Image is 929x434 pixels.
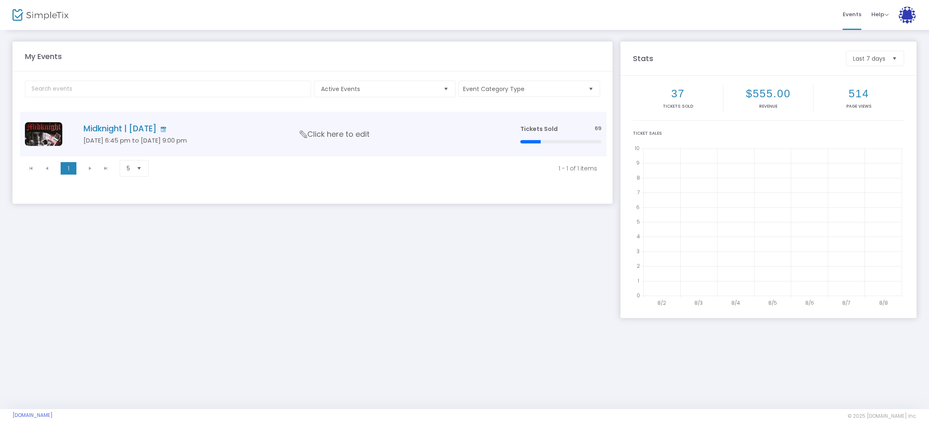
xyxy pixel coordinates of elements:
span: 69 [595,125,601,133]
span: Active Events [321,85,437,93]
text: 1 [637,277,639,284]
text: 4 [637,233,640,240]
button: Select [889,51,900,66]
text: 9 [636,159,640,166]
span: Page 1 [61,162,76,175]
text: 10 [635,145,640,152]
text: 0 [637,292,640,299]
h2: $555.00 [725,87,812,100]
text: 8/2 [658,299,667,306]
button: Select [133,160,145,176]
span: Events [843,4,861,25]
h4: Midknight | [DATE] [83,124,495,133]
text: 8/5 [768,299,777,306]
text: 6 [636,203,640,210]
span: Tickets Sold [520,125,558,133]
div: Ticket Sales [633,130,904,136]
p: Page Views [815,103,902,109]
h2: 37 [635,87,721,100]
m-panel-title: Stats [629,53,842,64]
h2: 514 [815,87,902,100]
text: 8/6 [805,299,814,306]
span: Help [871,10,889,18]
span: 5 [127,164,130,173]
text: 8/8 [879,299,888,306]
text: 5 [637,218,640,225]
text: 7 [637,189,640,196]
div: Data table [20,112,606,156]
text: 8/7 [843,299,851,306]
input: Search events [25,81,311,97]
a: [DOMAIN_NAME] [12,412,53,419]
p: Revenue [725,103,812,109]
kendo-pager-info: 1 - 1 of 1 items [164,164,597,173]
text: 8/3 [695,299,703,306]
text: 3 [637,247,640,254]
button: Select [440,81,452,97]
button: Event Category Type [458,81,600,97]
text: 8 [637,174,640,181]
span: Click here to edit [300,129,370,140]
m-panel-title: My Events [21,51,604,62]
text: 2 [637,262,640,269]
p: Tickets sold [635,103,721,109]
text: 8/4 [731,299,740,306]
h5: [DATE] 6:45 pm to [DATE] 9:00 pm [83,137,495,144]
span: Last 7 days [853,54,885,63]
span: © 2025 [DOMAIN_NAME] Inc. [848,413,917,419]
img: 638711925682629398FinalMidknightCover2.jpg [25,122,62,146]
